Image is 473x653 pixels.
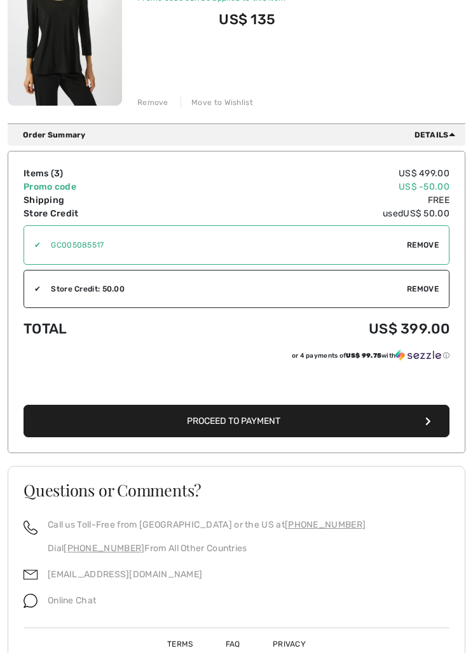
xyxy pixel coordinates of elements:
[23,129,460,141] div: Order Summary
[196,193,449,207] td: Free
[196,167,449,180] td: US$ 499.00
[41,226,407,264] input: Promo code
[257,640,321,649] a: Privacy
[48,595,96,606] span: Online Chat
[41,283,407,295] div: Store Credit: 50.00
[24,366,449,401] iframe: PayPal-paypal
[24,405,449,437] button: Proceed to Payment
[54,168,60,179] span: 3
[196,207,449,220] td: used
[210,640,256,649] a: FAQ
[395,349,441,361] img: Sezzle
[187,416,280,426] span: Proceed to Payment
[285,519,366,530] a: [PHONE_NUMBER]
[24,482,449,498] h3: Questions or Comments?
[24,308,196,349] td: Total
[48,518,366,531] p: Call us Toll-Free from [GEOGRAPHIC_DATA] or the US at
[24,349,449,366] div: or 4 payments ofUS$ 99.75withSezzle Click to learn more about Sezzle
[48,569,202,580] a: [EMAIL_ADDRESS][DOMAIN_NAME]
[24,239,41,251] div: ✔
[48,542,366,555] p: Dial From All Other Countries
[407,283,439,295] span: Remove
[292,349,449,362] div: or 4 payments of with
[24,207,196,220] td: Store Credit
[181,97,253,108] div: Move to Wishlist
[346,352,381,360] span: US$ 99.75
[24,283,41,295] div: ✔
[219,11,275,28] span: US$ 135
[415,129,460,141] span: Details
[64,543,144,554] a: [PHONE_NUMBER]
[152,640,209,649] a: Terms
[137,97,168,108] div: Remove
[24,594,38,608] img: chat
[24,568,38,582] img: email
[24,193,196,207] td: Shipping
[403,208,449,219] span: US$ 50.00
[24,180,196,193] td: Promo code
[196,180,449,193] td: US$ -50.00
[196,308,449,349] td: US$ 399.00
[407,239,439,251] span: Remove
[24,521,38,535] img: call
[24,167,196,180] td: Items ( )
